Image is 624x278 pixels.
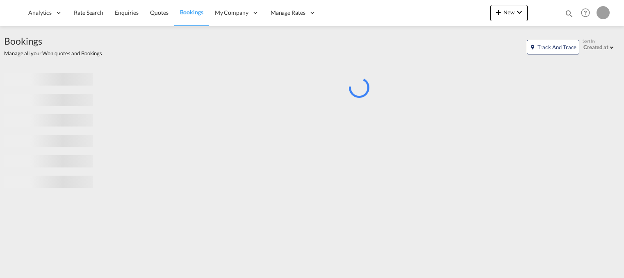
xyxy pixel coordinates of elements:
span: Analytics [28,9,52,17]
span: Enquiries [115,9,139,16]
span: Bookings [180,9,203,16]
div: icon-magnify [565,9,574,21]
button: icon-plus 400-fgNewicon-chevron-down [490,5,528,21]
div: Help [578,6,597,20]
md-icon: icon-map-marker [530,44,535,50]
span: Rate Search [74,9,103,16]
span: Manage Rates [271,9,305,17]
span: My Company [215,9,248,17]
button: icon-map-markerTrack and Trace [527,40,579,54]
md-icon: icon-magnify [565,9,574,18]
span: Sort by [583,38,595,44]
md-icon: icon-chevron-down [515,7,524,17]
span: Help [578,6,592,20]
span: Quotes [150,9,168,16]
span: New [494,9,524,16]
md-icon: icon-plus 400-fg [494,7,503,17]
span: Manage all your Won quotes and Bookings [4,50,102,57]
div: Created at [583,44,608,50]
span: Bookings [4,34,102,47]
